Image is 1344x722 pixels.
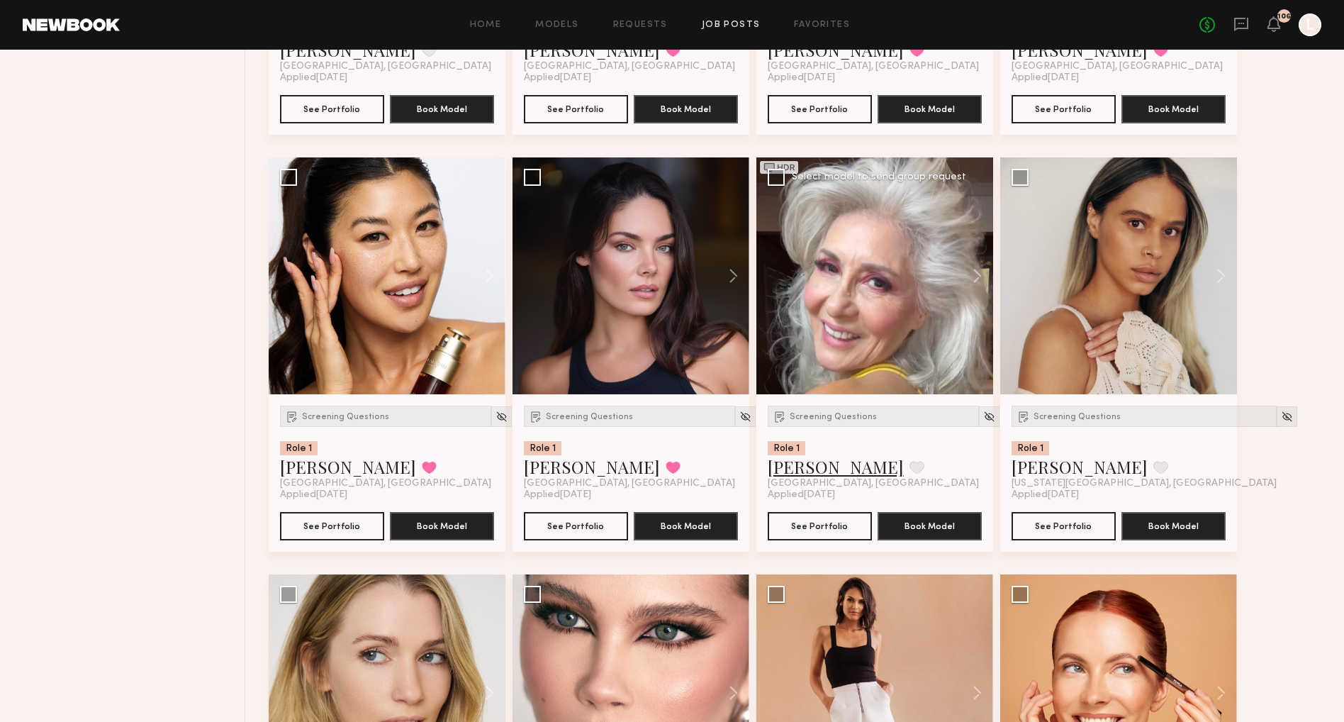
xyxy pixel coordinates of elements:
[768,441,805,455] div: Role 1
[1012,95,1116,123] button: See Portfolio
[280,72,494,84] div: Applied [DATE]
[768,38,904,61] a: [PERSON_NAME]
[768,478,979,489] span: [GEOGRAPHIC_DATA], [GEOGRAPHIC_DATA]
[1012,72,1226,84] div: Applied [DATE]
[1012,489,1226,501] div: Applied [DATE]
[1281,411,1293,423] img: Unhide Model
[535,21,578,30] a: Models
[1012,38,1148,61] a: [PERSON_NAME]
[280,489,494,501] div: Applied [DATE]
[792,172,966,182] div: Select model to send group request
[768,489,982,501] div: Applied [DATE]
[280,95,384,123] button: See Portfolio
[878,102,982,114] a: Book Model
[390,102,494,114] a: Book Model
[280,441,318,455] div: Role 1
[634,512,738,540] button: Book Model
[1012,441,1049,455] div: Role 1
[790,413,877,421] span: Screening Questions
[390,95,494,123] button: Book Model
[1012,455,1148,478] a: [PERSON_NAME]
[470,21,502,30] a: Home
[768,512,872,540] button: See Portfolio
[1299,13,1321,36] a: L
[768,72,982,84] div: Applied [DATE]
[634,519,738,531] a: Book Model
[794,21,850,30] a: Favorites
[546,413,633,421] span: Screening Questions
[1034,413,1121,421] span: Screening Questions
[1121,95,1226,123] button: Book Model
[739,411,751,423] img: Unhide Model
[634,95,738,123] button: Book Model
[878,95,982,123] button: Book Model
[1012,512,1116,540] button: See Portfolio
[280,38,416,61] a: [PERSON_NAME]
[702,21,761,30] a: Job Posts
[634,102,738,114] a: Book Model
[768,95,872,123] button: See Portfolio
[1012,61,1223,72] span: [GEOGRAPHIC_DATA], [GEOGRAPHIC_DATA]
[524,512,628,540] button: See Portfolio
[529,409,543,423] img: Submission Icon
[280,478,491,489] span: [GEOGRAPHIC_DATA], [GEOGRAPHIC_DATA]
[1017,409,1031,423] img: Submission Icon
[495,411,508,423] img: Unhide Model
[524,72,738,84] div: Applied [DATE]
[878,519,982,531] a: Book Model
[390,519,494,531] a: Book Model
[280,61,491,72] span: [GEOGRAPHIC_DATA], [GEOGRAPHIC_DATA]
[524,95,628,123] button: See Portfolio
[524,61,735,72] span: [GEOGRAPHIC_DATA], [GEOGRAPHIC_DATA]
[524,489,738,501] div: Applied [DATE]
[613,21,668,30] a: Requests
[773,409,787,423] img: Submission Icon
[768,455,904,478] a: [PERSON_NAME]
[280,512,384,540] button: See Portfolio
[768,61,979,72] span: [GEOGRAPHIC_DATA], [GEOGRAPHIC_DATA]
[983,411,995,423] img: Unhide Model
[1121,512,1226,540] button: Book Model
[524,441,561,455] div: Role 1
[524,455,660,478] a: [PERSON_NAME]
[1277,13,1291,21] div: 106
[878,512,982,540] button: Book Model
[1012,478,1277,489] span: [US_STATE][GEOGRAPHIC_DATA], [GEOGRAPHIC_DATA]
[524,38,660,61] a: [PERSON_NAME]
[1121,519,1226,531] a: Book Model
[285,409,299,423] img: Submission Icon
[1121,102,1226,114] a: Book Model
[524,478,735,489] span: [GEOGRAPHIC_DATA], [GEOGRAPHIC_DATA]
[280,455,416,478] a: [PERSON_NAME]
[390,512,494,540] button: Book Model
[302,413,389,421] span: Screening Questions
